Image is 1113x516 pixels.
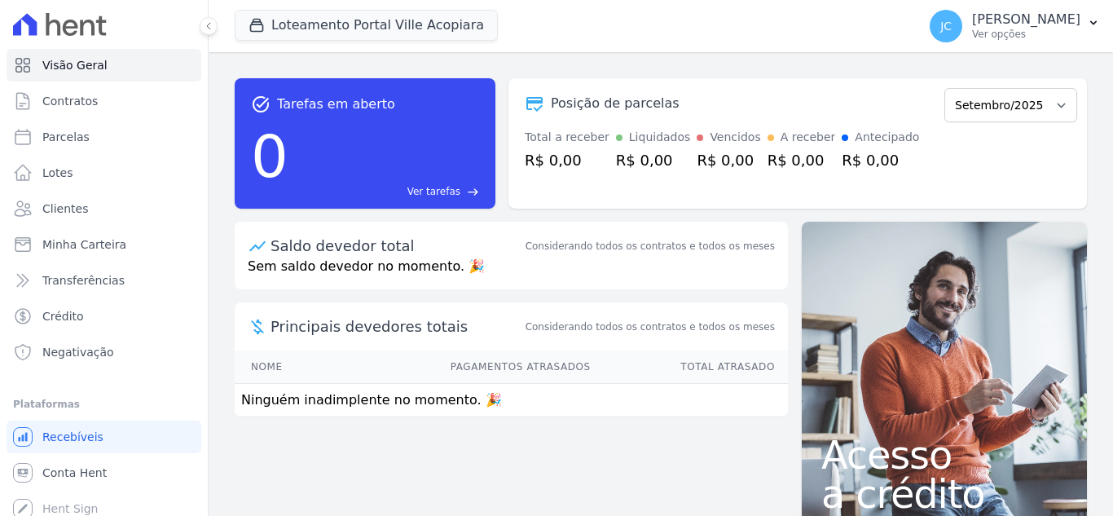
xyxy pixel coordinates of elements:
[42,93,98,109] span: Contratos
[271,235,522,257] div: Saldo devedor total
[551,94,680,113] div: Posição de parcelas
[7,192,201,225] a: Clientes
[7,421,201,453] a: Recebíveis
[251,95,271,114] span: task_alt
[42,57,108,73] span: Visão Geral
[821,474,1067,514] span: a crédito
[42,344,114,360] span: Negativação
[525,149,609,171] div: R$ 0,00
[333,351,591,384] th: Pagamentos Atrasados
[7,121,201,153] a: Parcelas
[42,308,84,324] span: Crédito
[42,165,73,181] span: Lotes
[525,129,609,146] div: Total a receber
[235,351,333,384] th: Nome
[235,10,498,41] button: Loteamento Portal Ville Acopiara
[697,149,760,171] div: R$ 0,00
[277,95,395,114] span: Tarefas em aberto
[781,129,836,146] div: A receber
[7,85,201,117] a: Contratos
[526,320,775,334] span: Considerando todos os contratos e todos os meses
[13,395,195,414] div: Plataformas
[42,129,90,145] span: Parcelas
[940,20,952,32] span: JC
[7,336,201,368] a: Negativação
[235,257,788,289] p: Sem saldo devedor no momento. 🎉
[7,49,201,82] a: Visão Geral
[7,456,201,489] a: Conta Hent
[407,184,460,199] span: Ver tarefas
[235,384,788,417] td: Ninguém inadimplente no momento. 🎉
[42,429,103,445] span: Recebíveis
[42,272,125,289] span: Transferências
[271,315,522,337] span: Principais devedores totais
[42,236,126,253] span: Minha Carteira
[7,228,201,261] a: Minha Carteira
[7,157,201,189] a: Lotes
[917,3,1113,49] button: JC [PERSON_NAME] Ver opções
[972,28,1080,41] p: Ver opções
[467,186,479,198] span: east
[768,149,836,171] div: R$ 0,00
[7,264,201,297] a: Transferências
[821,435,1067,474] span: Acesso
[42,465,107,481] span: Conta Hent
[7,300,201,333] a: Crédito
[616,149,691,171] div: R$ 0,00
[526,239,775,254] div: Considerando todos os contratos e todos os meses
[251,114,288,199] div: 0
[629,129,691,146] div: Liquidados
[972,11,1080,28] p: [PERSON_NAME]
[592,351,788,384] th: Total Atrasado
[710,129,760,146] div: Vencidos
[295,184,479,199] a: Ver tarefas east
[42,201,88,217] span: Clientes
[842,149,919,171] div: R$ 0,00
[855,129,919,146] div: Antecipado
